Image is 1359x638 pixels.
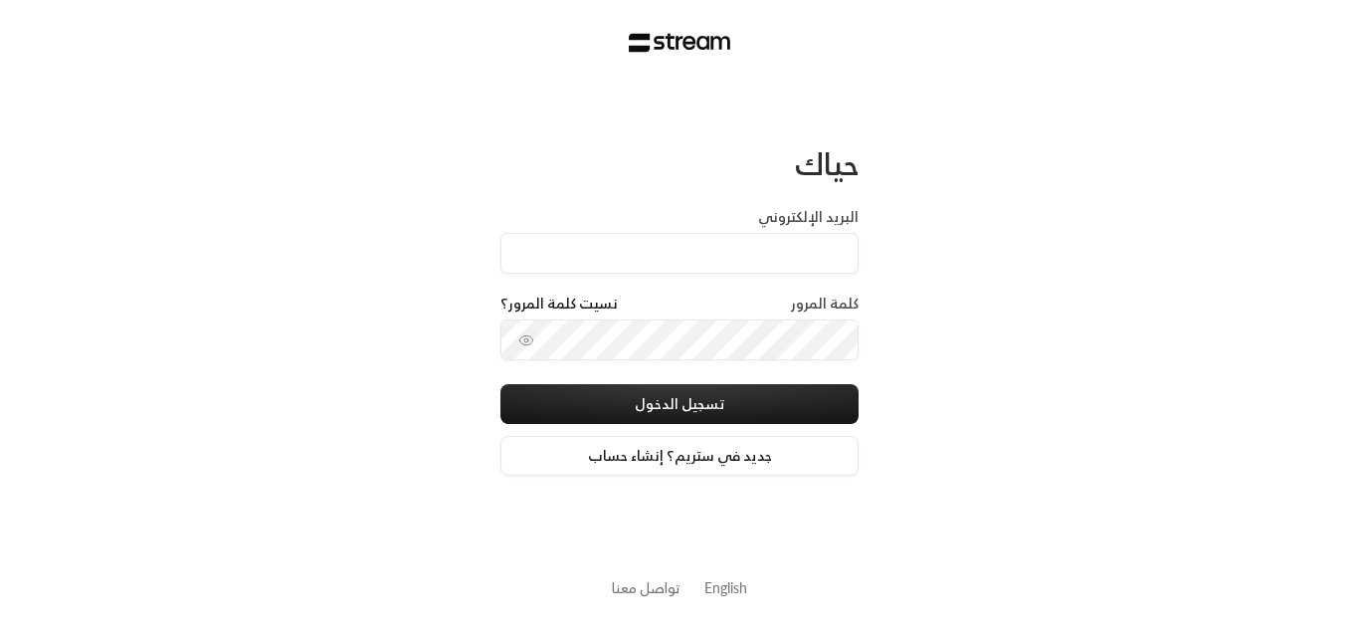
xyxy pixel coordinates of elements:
[612,575,680,600] a: تواصل معنا
[791,294,859,314] label: كلمة المرور
[704,569,747,606] a: English
[795,137,859,190] span: حياك
[758,207,859,227] label: البريد الإلكتروني
[510,324,542,356] button: toggle password visibility
[612,577,680,598] button: تواصل معنا
[500,436,859,476] a: جديد في ستريم؟ إنشاء حساب
[500,384,859,424] button: تسجيل الدخول
[500,294,618,314] a: نسيت كلمة المرور؟
[629,33,731,53] img: Stream Logo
